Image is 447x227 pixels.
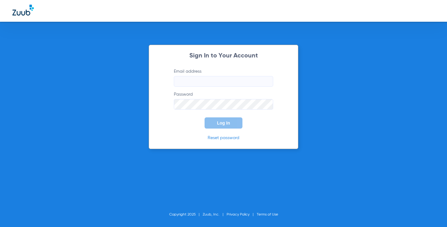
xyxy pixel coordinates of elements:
h2: Sign In to Your Account [165,53,282,59]
li: Zuub, Inc. [203,211,227,218]
label: Email address [174,68,273,87]
a: Reset password [208,136,239,140]
label: Password [174,91,273,110]
li: Copyright 2025 [169,211,203,218]
span: Log In [217,120,230,125]
a: Terms of Use [257,213,278,216]
img: Zuub Logo [12,5,34,16]
a: Privacy Policy [227,213,250,216]
input: Password [174,99,273,110]
input: Email address [174,76,273,87]
button: Log In [205,117,242,129]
